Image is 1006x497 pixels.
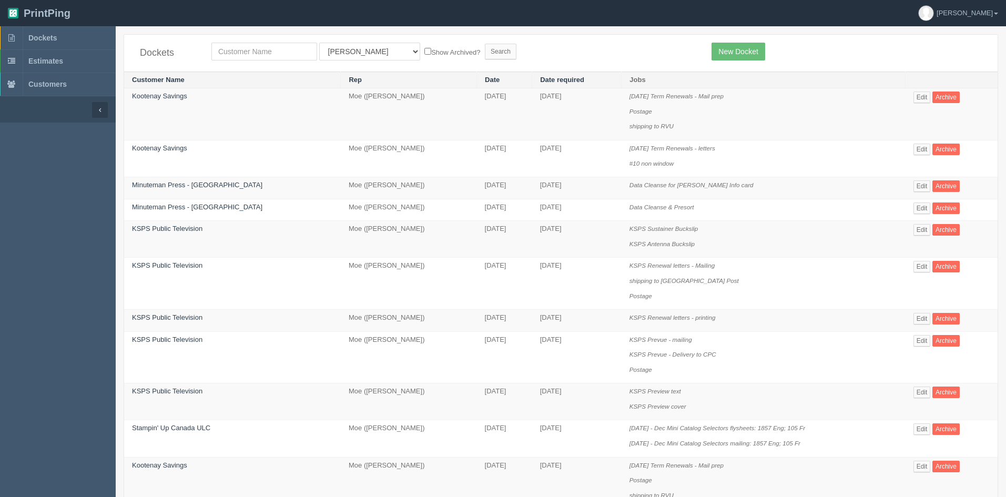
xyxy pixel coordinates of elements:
[477,221,532,258] td: [DATE]
[629,225,698,232] i: KSPS Sustainer Buckslip
[477,420,532,457] td: [DATE]
[932,335,960,347] a: Archive
[341,383,477,420] td: Moe ([PERSON_NAME])
[932,180,960,192] a: Archive
[932,313,960,324] a: Archive
[341,258,477,310] td: Moe ([PERSON_NAME])
[341,199,477,221] td: Moe ([PERSON_NAME])
[532,177,622,199] td: [DATE]
[932,387,960,398] a: Archive
[932,92,960,103] a: Archive
[629,181,754,188] i: Data Cleanse for [PERSON_NAME] Info card
[629,424,805,431] i: [DATE] - Dec Mini Catalog Selectors flysheets: 1857 Eng; 105 Fr
[485,44,516,59] input: Search
[913,335,931,347] a: Edit
[132,387,202,395] a: KSPS Public Television
[477,331,532,383] td: [DATE]
[132,461,187,469] a: Kootenay Savings
[28,57,63,65] span: Estimates
[629,440,800,447] i: [DATE] - Dec Mini Catalog Selectors mailing: 1857 Eng; 105 Fr
[341,221,477,258] td: Moe ([PERSON_NAME])
[932,202,960,214] a: Archive
[28,80,67,88] span: Customers
[913,224,931,236] a: Edit
[341,331,477,383] td: Moe ([PERSON_NAME])
[532,221,622,258] td: [DATE]
[629,145,715,151] i: [DATE] Term Renewals - letters
[132,336,202,343] a: KSPS Public Television
[629,123,674,129] i: shipping to RVU
[629,476,652,483] i: Postage
[132,181,262,189] a: Minuteman Press - [GEOGRAPHIC_DATA]
[932,261,960,272] a: Archive
[932,144,960,155] a: Archive
[540,76,584,84] a: Date required
[424,48,431,55] input: Show Archived?
[132,203,262,211] a: Minuteman Press - [GEOGRAPHIC_DATA]
[132,144,187,152] a: Kootenay Savings
[532,420,622,457] td: [DATE]
[913,202,931,214] a: Edit
[532,88,622,140] td: [DATE]
[629,277,739,284] i: shipping to [GEOGRAPHIC_DATA] Post
[532,199,622,221] td: [DATE]
[477,383,532,420] td: [DATE]
[629,262,715,269] i: KSPS Renewal letters - Mailing
[341,140,477,177] td: Moe ([PERSON_NAME])
[622,72,906,88] th: Jobs
[629,314,716,321] i: KSPS Renewal letters - printing
[424,46,480,58] label: Show Archived?
[132,261,202,269] a: KSPS Public Television
[140,48,196,58] h4: Dockets
[211,43,317,60] input: Customer Name
[532,383,622,420] td: [DATE]
[349,76,362,84] a: Rep
[132,225,202,232] a: KSPS Public Television
[532,331,622,383] td: [DATE]
[629,351,716,358] i: KSPS Prevue - Delivery to CPC
[477,140,532,177] td: [DATE]
[132,424,210,432] a: Stampin' Up Canada ULC
[913,180,931,192] a: Edit
[629,388,681,394] i: KSPS Preview text
[132,313,202,321] a: KSPS Public Television
[913,313,931,324] a: Edit
[913,461,931,472] a: Edit
[532,140,622,177] td: [DATE]
[132,76,185,84] a: Customer Name
[913,387,931,398] a: Edit
[629,240,695,247] i: KSPS Antenna Buckslip
[932,461,960,472] a: Archive
[913,92,931,103] a: Edit
[919,6,933,21] img: avatar_default-7531ab5dedf162e01f1e0bb0964e6a185e93c5c22dfe317fb01d7f8cd2b1632c.jpg
[913,144,931,155] a: Edit
[341,177,477,199] td: Moe ([PERSON_NAME])
[132,92,187,100] a: Kootenay Savings
[532,258,622,310] td: [DATE]
[629,366,652,373] i: Postage
[629,403,686,410] i: KSPS Preview cover
[341,88,477,140] td: Moe ([PERSON_NAME])
[712,43,765,60] a: New Docket
[629,336,692,343] i: KSPS Prevue - mailing
[477,258,532,310] td: [DATE]
[913,423,931,435] a: Edit
[629,292,652,299] i: Postage
[532,310,622,332] td: [DATE]
[28,34,57,42] span: Dockets
[629,462,724,469] i: [DATE] Term Renewals - Mail prep
[8,8,18,18] img: logo-3e63b451c926e2ac314895c53de4908e5d424f24456219fb08d385ab2e579770.png
[932,224,960,236] a: Archive
[629,160,674,167] i: #10 non window
[485,76,500,84] a: Date
[477,310,532,332] td: [DATE]
[629,108,652,115] i: Postage
[477,199,532,221] td: [DATE]
[341,420,477,457] td: Moe ([PERSON_NAME])
[932,423,960,435] a: Archive
[913,261,931,272] a: Edit
[477,88,532,140] td: [DATE]
[629,93,724,99] i: [DATE] Term Renewals - Mail prep
[477,177,532,199] td: [DATE]
[341,310,477,332] td: Moe ([PERSON_NAME])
